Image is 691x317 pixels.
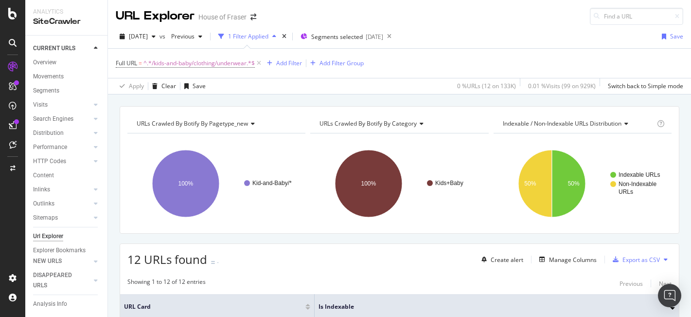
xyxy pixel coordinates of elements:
[127,278,206,289] div: Showing 1 to 12 of 12 entries
[129,32,148,40] span: 2025 Aug. 13th
[33,199,54,209] div: Outlinks
[33,256,62,266] div: NEW URLS
[457,82,516,90] div: 0 % URLs ( 12 on 133K )
[33,114,91,124] a: Search Engines
[620,278,643,289] button: Previous
[33,142,91,152] a: Performance
[33,43,75,54] div: CURRENT URLS
[619,188,633,195] text: URLs
[491,256,523,264] div: Create alert
[33,185,50,195] div: Inlinks
[33,57,56,68] div: Overview
[33,114,73,124] div: Search Engines
[250,14,256,20] div: arrow-right-arrow-left
[127,251,207,267] span: 12 URLs found
[127,141,305,226] svg: A chart.
[33,86,59,96] div: Segments
[33,270,91,291] a: DISAPPEARED URLS
[33,86,101,96] a: Segments
[33,231,63,242] div: Url Explorer
[161,82,176,90] div: Clear
[319,119,417,128] span: URLs Crawled By Botify By category
[33,8,100,16] div: Analytics
[310,141,488,226] svg: A chart.
[366,33,383,41] div: [DATE]
[33,128,91,138] a: Distribution
[33,100,91,110] a: Visits
[619,171,660,178] text: Indexable URLs
[306,57,364,69] button: Add Filter Group
[214,29,280,44] button: 1 Filter Applied
[116,59,137,67] span: Full URL
[33,245,101,256] a: Explorer Bookmarks
[263,57,302,69] button: Add Filter
[311,33,363,41] span: Segments selected
[567,180,579,187] text: 50%
[478,252,523,267] button: Create alert
[33,185,91,195] a: Inlinks
[361,180,376,187] text: 100%
[159,32,167,40] span: vs
[608,82,683,90] div: Switch back to Simple mode
[528,82,596,90] div: 0.01 % Visits ( 99 on 929K )
[116,78,144,94] button: Apply
[501,116,655,131] h4: Indexable / Non-Indexable URLs Distribution
[435,180,463,186] text: Kids+Baby
[33,72,64,82] div: Movements
[198,12,247,22] div: House of Fraser
[33,213,58,223] div: Sitemaps
[193,82,206,90] div: Save
[659,280,672,288] div: Next
[33,72,101,82] a: Movements
[33,156,91,167] a: HTTP Codes
[33,231,101,242] a: Url Explorer
[217,258,219,266] div: -
[33,142,67,152] div: Performance
[137,119,248,128] span: URLs Crawled By Botify By pagetype_new
[211,261,215,264] img: Equal
[33,170,101,181] a: Content
[33,128,64,138] div: Distribution
[33,43,91,54] a: CURRENT URLS
[167,29,206,44] button: Previous
[135,116,297,131] h4: URLs Crawled By Botify By pagetype_new
[33,100,48,110] div: Visits
[609,252,660,267] button: Export as CSV
[116,29,159,44] button: [DATE]
[178,180,194,187] text: 100%
[33,299,101,309] a: Analysis Info
[280,32,288,41] div: times
[590,8,683,25] input: Find a URL
[494,141,672,226] svg: A chart.
[658,284,681,307] div: Open Intercom Messenger
[619,181,656,187] text: Non-Indexable
[622,256,660,264] div: Export as CSV
[670,32,683,40] div: Save
[659,278,672,289] button: Next
[33,270,82,291] div: DISAPPEARED URLS
[319,302,656,311] span: Is Indexable
[549,256,597,264] div: Manage Columns
[33,245,86,256] div: Explorer Bookmarks
[33,57,101,68] a: Overview
[148,78,176,94] button: Clear
[33,16,100,27] div: SiteCrawler
[604,78,683,94] button: Switch back to Simple mode
[658,29,683,44] button: Save
[33,213,91,223] a: Sitemaps
[33,299,67,309] div: Analysis Info
[535,254,597,265] button: Manage Columns
[620,280,643,288] div: Previous
[129,82,144,90] div: Apply
[33,156,66,167] div: HTTP Codes
[276,59,302,67] div: Add Filter
[319,59,364,67] div: Add Filter Group
[116,8,195,24] div: URL Explorer
[33,170,54,181] div: Content
[33,199,91,209] a: Outlinks
[297,29,383,44] button: Segments selected[DATE]
[318,116,479,131] h4: URLs Crawled By Botify By category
